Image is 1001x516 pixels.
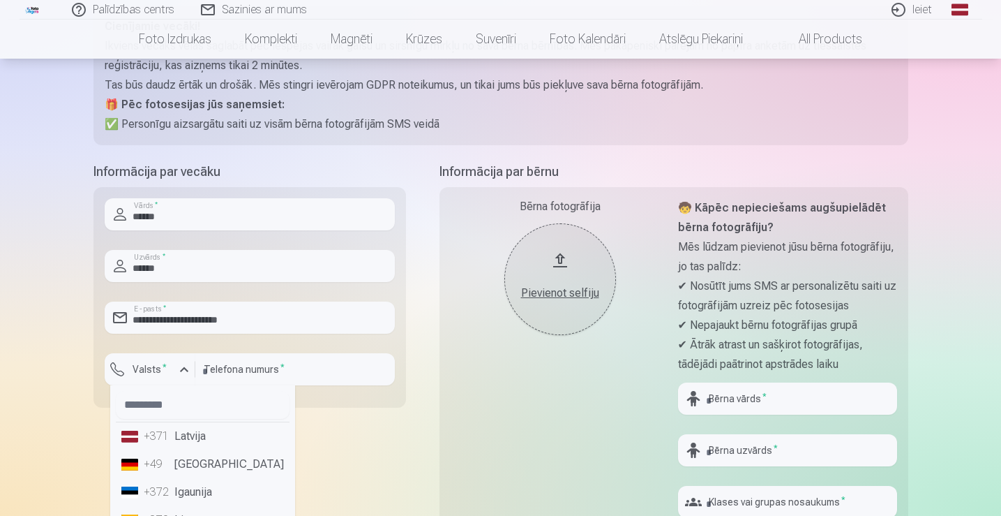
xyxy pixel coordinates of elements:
p: Mēs lūdzam pievienot jūsu bērna fotogrāfiju, jo tas palīdz: [678,237,897,277]
a: Suvenīri [459,20,533,59]
a: Foto kalendāri [533,20,642,59]
p: ✔ Nepajaukt bērnu fotogrāfijas grupā [678,316,897,335]
button: Valsts* [105,353,195,385]
p: ✅ Personīgu aizsargātu saiti uz visām bērna fotogrāfijām SMS veidā [105,115,897,134]
a: Magnēti [314,20,389,59]
strong: 🧒 Kāpēc nepieciešams augšupielādēt bērna fotogrāfiju? [678,201,886,234]
a: Foto izdrukas [122,20,228,59]
div: +371 [144,428,172,445]
div: +49 [144,456,172,473]
a: All products [760,20,879,59]
h5: Informācija par vecāku [93,162,406,182]
li: [GEOGRAPHIC_DATA] [116,450,289,478]
a: Atslēgu piekariņi [642,20,760,59]
p: ✔ Nosūtīt jums SMS ar personalizētu saiti uz fotogrāfijām uzreiz pēc fotosesijas [678,277,897,316]
div: +372 [144,484,172,501]
p: Tas būs daudz ērtāk un drošāk. Mēs stingri ievērojam GDPR noteikumus, un tikai jums būs piekļuve ... [105,75,897,95]
div: Bērna fotogrāfija [451,198,670,215]
img: /fa1 [25,6,40,14]
a: Komplekti [228,20,314,59]
a: Krūzes [389,20,459,59]
h5: Informācija par bērnu [439,162,908,182]
strong: 🎁 Pēc fotosesijas jūs saņemsiet: [105,98,285,111]
button: Pievienot selfiju [504,223,616,335]
label: Valsts [127,362,172,376]
li: Igaunija [116,478,289,506]
p: ✔ Ātrāk atrast un sašķirot fotogrāfijas, tādējādi paātrinot apstrādes laiku [678,335,897,374]
div: Pievienot selfiju [518,285,602,302]
li: Latvija [116,422,289,450]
